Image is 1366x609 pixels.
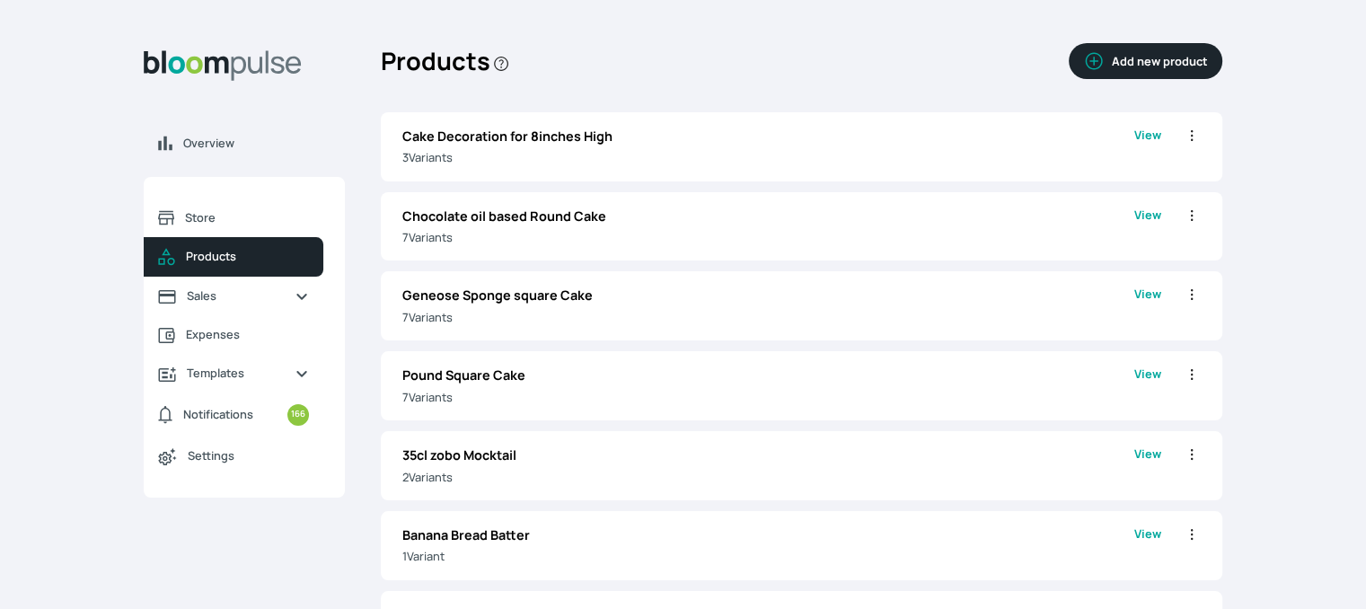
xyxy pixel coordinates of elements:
p: 7 Variant s [402,389,1134,406]
p: Pound Square Cake [402,366,1134,385]
a: Overview [144,124,345,163]
p: 2 Variant s [402,469,1134,486]
a: Products [144,237,323,277]
p: Chocolate oil based Round Cake [402,207,1134,226]
a: Store [144,199,323,237]
a: Banana Bread Batter1Variant [402,525,1134,566]
span: Templates [187,365,280,382]
a: Templates [144,354,323,393]
p: 1 Variant [402,548,1134,565]
a: Pound Square Cake7Variants [402,366,1134,406]
p: Cake Decoration for 8inches High [402,127,1134,146]
a: 35cl zobo Mocktail2Variants [402,446,1134,486]
img: Bloom Logo [144,50,302,81]
span: Sales [187,287,280,304]
a: View [1134,286,1161,326]
p: 7 Variant s [402,309,1134,326]
p: Geneose Sponge square Cake [402,286,1134,305]
span: Expenses [186,326,309,343]
aside: Sidebar [144,36,345,587]
a: Geneose Sponge square Cake7Variants [402,286,1134,326]
h2: Products [381,36,510,87]
p: 7 Variant s [402,229,1134,246]
small: 166 [287,404,309,426]
span: Notifications [183,406,253,423]
span: Store [185,209,309,226]
button: Add new product [1069,43,1222,79]
span: Products [186,248,309,265]
a: View [1134,207,1161,247]
a: View [1134,525,1161,566]
a: Cake Decoration for 8inches High3Variants [402,127,1134,167]
span: Overview [183,135,330,152]
a: Chocolate oil based Round Cake7Variants [402,207,1134,247]
a: Settings [144,437,323,476]
p: 3 Variant s [402,149,1134,166]
p: Banana Bread Batter [402,525,1134,545]
a: Sales [144,277,323,315]
a: View [1134,446,1161,486]
a: View [1134,127,1161,167]
span: Settings [188,447,309,464]
a: Notifications166 [144,393,323,437]
a: View [1134,366,1161,406]
a: Expenses [144,315,323,354]
p: 35cl zobo Mocktail [402,446,1134,465]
